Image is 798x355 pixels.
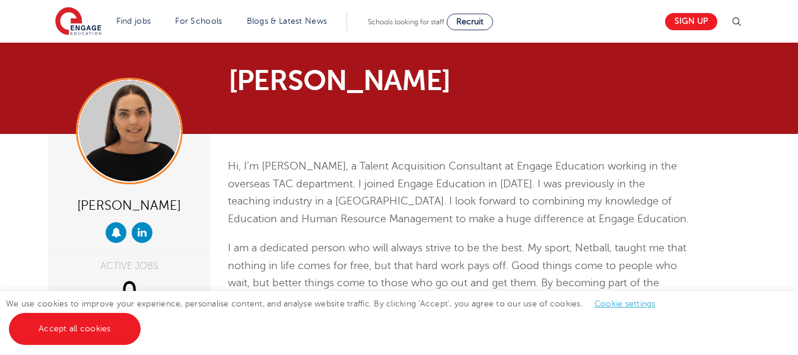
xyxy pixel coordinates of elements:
span: We use cookies to improve your experience, personalise content, and analyse website traffic. By c... [6,299,667,333]
div: [PERSON_NAME] [57,193,201,216]
p: I am a dedicated person who will always strive to be the best. My sport, Netball, taught me that ... [228,239,690,327]
a: Recruit [447,14,493,30]
p: Hi, I’m [PERSON_NAME], a Talent Acquisition Consultant at Engage Education working in the oversea... [228,158,690,228]
a: For Schools [175,17,222,25]
a: Cookie settings [594,299,656,308]
a: Blogs & Latest News [247,17,328,25]
img: Engage Education [55,7,101,37]
div: ACTIVE JOBS [57,261,201,271]
span: Recruit [456,17,484,26]
a: Sign up [665,13,717,30]
a: Accept all cookies [9,313,141,345]
a: Find jobs [116,17,151,25]
span: Schools looking for staff [368,18,444,26]
h1: [PERSON_NAME] [228,66,510,95]
div: 0 [57,277,201,306]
